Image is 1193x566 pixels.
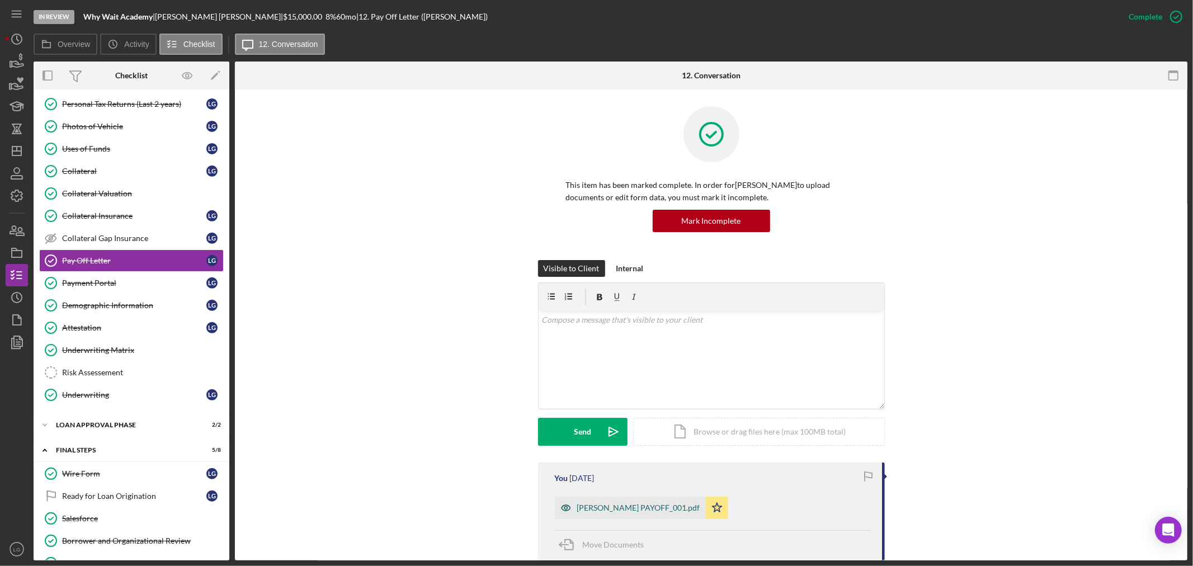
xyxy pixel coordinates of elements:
[616,260,644,277] div: Internal
[201,422,221,428] div: 2 / 2
[62,189,223,198] div: Collateral Valuation
[206,255,218,266] div: L G
[39,463,224,485] a: Wire FormLG
[39,485,224,507] a: Ready for Loan OriginationLG
[555,474,568,483] div: You
[259,40,318,49] label: 12. Conversation
[206,468,218,479] div: L G
[34,10,74,24] div: In Review
[39,205,224,227] a: Collateral InsuranceLG
[62,256,206,265] div: Pay Off Letter
[206,210,218,221] div: L G
[206,490,218,502] div: L G
[39,361,224,384] a: Risk Assessement
[653,210,770,232] button: Mark Incomplete
[336,12,356,21] div: 60 mo
[39,138,224,160] a: Uses of FundsLG
[62,100,206,109] div: Personal Tax Returns (Last 2 years)
[83,12,155,21] div: |
[206,98,218,110] div: L G
[39,507,224,530] a: Salesforce
[39,294,224,317] a: Demographic InformationLG
[206,322,218,333] div: L G
[62,368,223,377] div: Risk Assessement
[62,122,206,131] div: Photos of Vehicle
[183,40,215,49] label: Checklist
[6,538,28,560] button: LG
[356,12,488,21] div: | 12. Pay Off Letter ([PERSON_NAME])
[39,339,224,361] a: Underwriting Matrix
[39,93,224,115] a: Personal Tax Returns (Last 2 years)LG
[1117,6,1187,28] button: Complete
[611,260,649,277] button: Internal
[206,389,218,400] div: L G
[1129,6,1162,28] div: Complete
[555,531,656,559] button: Move Documents
[583,540,644,549] span: Move Documents
[83,12,153,21] b: Why Wait Academy
[326,12,336,21] div: 8 %
[62,390,206,399] div: Underwriting
[62,492,206,501] div: Ready for Loan Origination
[1155,517,1182,544] div: Open Intercom Messenger
[62,514,223,523] div: Salesforce
[538,260,605,277] button: Visible to Client
[538,418,628,446] button: Send
[577,503,700,512] div: [PERSON_NAME] PAYOFF_001.pdf
[206,277,218,289] div: L G
[39,227,224,249] a: Collateral Gap InsuranceLG
[39,272,224,294] a: Payment PortalLG
[39,115,224,138] a: Photos of VehicleLG
[39,317,224,339] a: AttestationLG
[56,422,193,428] div: Loan Approval Phase
[34,34,97,55] button: Overview
[206,233,218,244] div: L G
[13,546,21,553] text: LG
[124,40,149,49] label: Activity
[115,71,148,80] div: Checklist
[62,144,206,153] div: Uses of Funds
[206,166,218,177] div: L G
[283,12,326,21] div: $15,000.00
[206,121,218,132] div: L G
[39,530,224,552] a: Borrower and Organizational Review
[58,40,90,49] label: Overview
[570,474,595,483] time: 2025-08-07 21:48
[159,34,223,55] button: Checklist
[206,300,218,311] div: L G
[56,447,193,454] div: FINAL STEPS
[62,323,206,332] div: Attestation
[62,469,206,478] div: Wire Form
[62,211,206,220] div: Collateral Insurance
[62,346,223,355] div: Underwriting Matrix
[682,210,741,232] div: Mark Incomplete
[39,384,224,406] a: UnderwritingLG
[62,234,206,243] div: Collateral Gap Insurance
[62,536,223,545] div: Borrower and Organizational Review
[62,279,206,287] div: Payment Portal
[544,260,600,277] div: Visible to Client
[39,249,224,272] a: Pay Off LetterLG
[39,182,224,205] a: Collateral Valuation
[62,301,206,310] div: Demographic Information
[206,143,218,154] div: L G
[235,34,326,55] button: 12. Conversation
[574,418,591,446] div: Send
[566,179,857,204] p: This item has been marked complete. In order for [PERSON_NAME] to upload documents or edit form d...
[100,34,156,55] button: Activity
[682,71,741,80] div: 12. Conversation
[39,160,224,182] a: CollateralLG
[62,167,206,176] div: Collateral
[201,447,221,454] div: 5 / 8
[155,12,283,21] div: [PERSON_NAME] [PERSON_NAME] |
[555,497,728,519] button: [PERSON_NAME] PAYOFF_001.pdf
